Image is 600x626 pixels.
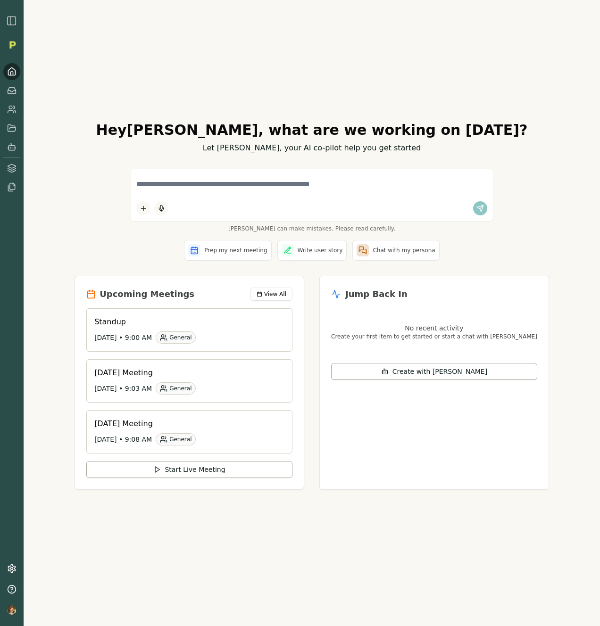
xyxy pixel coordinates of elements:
[75,142,549,154] p: Let [PERSON_NAME], your AI co-pilot help you get started
[86,461,292,478] button: Start Live Meeting
[6,15,17,26] img: sidebar
[75,122,549,139] h1: Hey [PERSON_NAME] , what are we working on [DATE]?
[7,605,17,615] img: profile
[94,418,277,429] h3: [DATE] Meeting
[94,316,277,328] h3: Standup
[250,288,292,301] button: View All
[5,38,19,52] img: Organization logo
[86,308,292,352] a: Standup[DATE] • 9:00 AMGeneral
[331,323,537,333] p: No recent activity
[392,367,487,376] span: Create with [PERSON_NAME]
[184,240,271,261] button: Prep my next meeting
[3,581,20,598] button: Help
[165,465,225,474] span: Start Live Meeting
[373,247,435,254] span: Chat with my persona
[204,247,267,254] span: Prep my next meeting
[473,201,487,215] button: Send message
[352,240,439,261] button: Chat with my persona
[331,333,537,340] p: Create your first item to get started or start a chat with [PERSON_NAME]
[131,225,493,232] span: [PERSON_NAME] can make mistakes. Please read carefully.
[100,288,194,301] h2: Upcoming Meetings
[94,433,277,445] div: [DATE] • 9:08 AM
[156,382,196,395] div: General
[86,410,292,453] a: [DATE] Meeting[DATE] • 9:08 AMGeneral
[94,367,277,379] h3: [DATE] Meeting
[94,382,277,395] div: [DATE] • 9:03 AM
[298,247,343,254] span: Write user story
[156,331,196,344] div: General
[331,363,537,380] button: Create with [PERSON_NAME]
[94,331,277,344] div: [DATE] • 9:00 AM
[277,240,347,261] button: Write user story
[345,288,408,301] h2: Jump Back In
[154,201,168,215] button: Start dictation
[86,359,292,403] a: [DATE] Meeting[DATE] • 9:03 AMGeneral
[156,433,196,445] div: General
[264,290,286,298] span: View All
[136,201,150,215] button: Add content to chat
